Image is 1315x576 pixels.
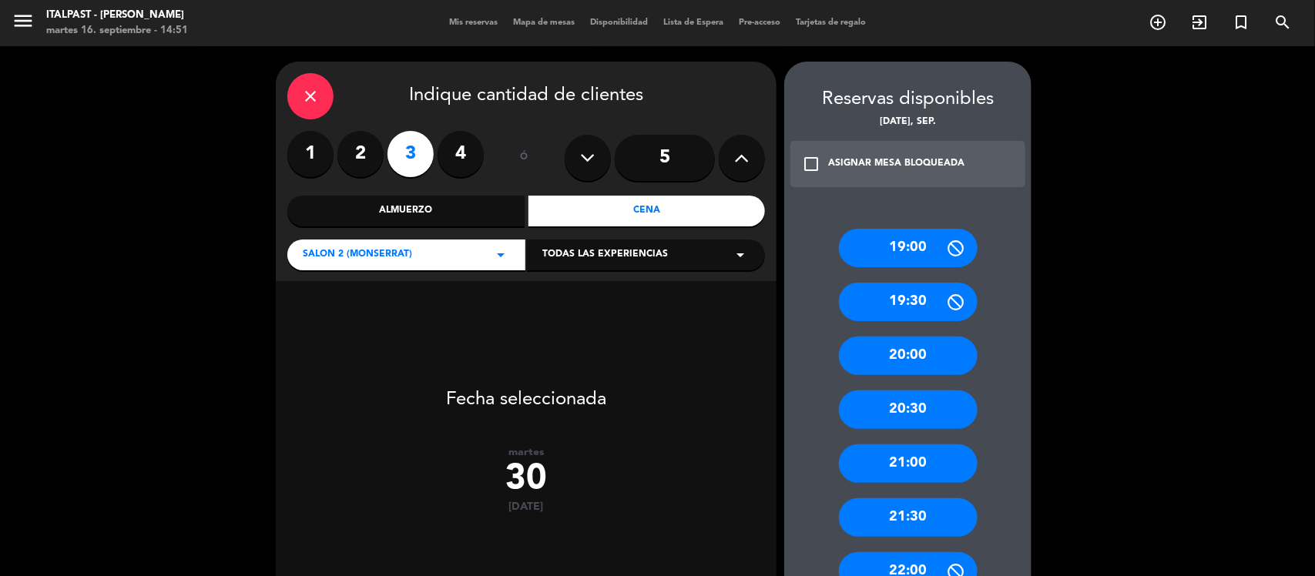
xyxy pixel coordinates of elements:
i: turned_in_not [1232,13,1250,32]
div: martes 16. septiembre - 14:51 [46,23,188,39]
span: Tarjetas de regalo [788,18,874,27]
i: arrow_drop_down [491,246,510,264]
span: Mapa de mesas [505,18,582,27]
span: Mis reservas [441,18,505,27]
div: martes [276,446,777,459]
label: 3 [387,131,434,177]
div: 20:00 [839,337,978,375]
i: add_circle_outline [1149,13,1167,32]
span: Pre-acceso [731,18,788,27]
div: ASIGNAR MESA BLOQUEADA [828,156,964,172]
i: close [301,87,320,105]
span: Lista de Espera [656,18,731,27]
div: Indique cantidad de clientes [287,73,765,119]
div: 20:30 [839,390,978,429]
span: Todas las experiencias [542,247,668,263]
div: 19:30 [839,283,978,321]
i: search [1273,13,1292,32]
div: Italpast - [PERSON_NAME] [46,8,188,23]
div: [DATE] [276,501,777,514]
i: check_box_outline_blank [802,155,820,173]
div: Almuerzo [287,196,525,226]
div: 30 [276,459,777,501]
label: 1 [287,131,334,177]
label: 2 [337,131,384,177]
div: [DATE], sep. [784,115,1032,130]
div: 21:00 [839,444,978,483]
span: Disponibilidad [582,18,656,27]
button: menu [12,9,35,38]
div: Cena [528,196,766,226]
i: menu [12,9,35,32]
div: Fecha seleccionada [276,366,777,415]
div: 19:00 [839,229,978,267]
label: 4 [438,131,484,177]
div: ó [499,131,549,185]
div: Reservas disponibles [784,85,1032,115]
i: arrow_drop_down [731,246,750,264]
i: exit_to_app [1190,13,1209,32]
span: Salon 2 (Monserrat) [303,247,412,263]
div: 21:30 [839,498,978,537]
